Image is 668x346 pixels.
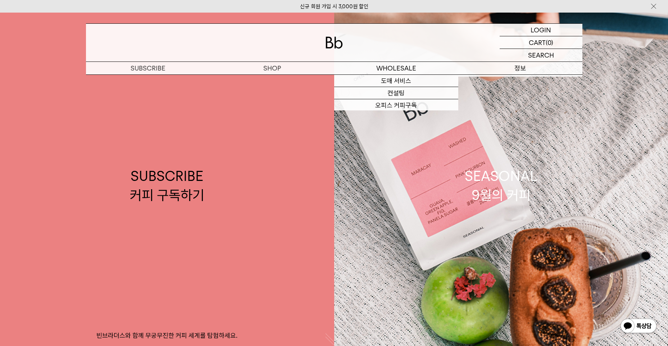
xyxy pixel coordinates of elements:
[130,167,204,205] div: SUBSCRIBE 커피 구독하기
[458,75,582,87] a: 브랜드
[334,62,458,74] p: WHOLESALE
[531,24,551,36] p: LOGIN
[500,24,582,36] a: LOGIN
[334,75,458,87] a: 도매 서비스
[546,36,553,49] p: (0)
[458,62,582,74] p: 정보
[86,62,210,74] a: SUBSCRIBE
[334,99,458,111] a: 오피스 커피구독
[334,87,458,99] a: 컨설팅
[326,37,343,49] img: 로고
[620,318,657,335] img: 카카오톡 채널 1:1 채팅 버튼
[300,3,368,10] a: 신규 회원 가입 시 3,000원 할인
[529,36,546,49] p: CART
[465,167,537,205] div: SEASONAL 9월의 커피
[500,36,582,49] a: CART (0)
[210,62,334,74] a: SHOP
[528,49,554,62] p: SEARCH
